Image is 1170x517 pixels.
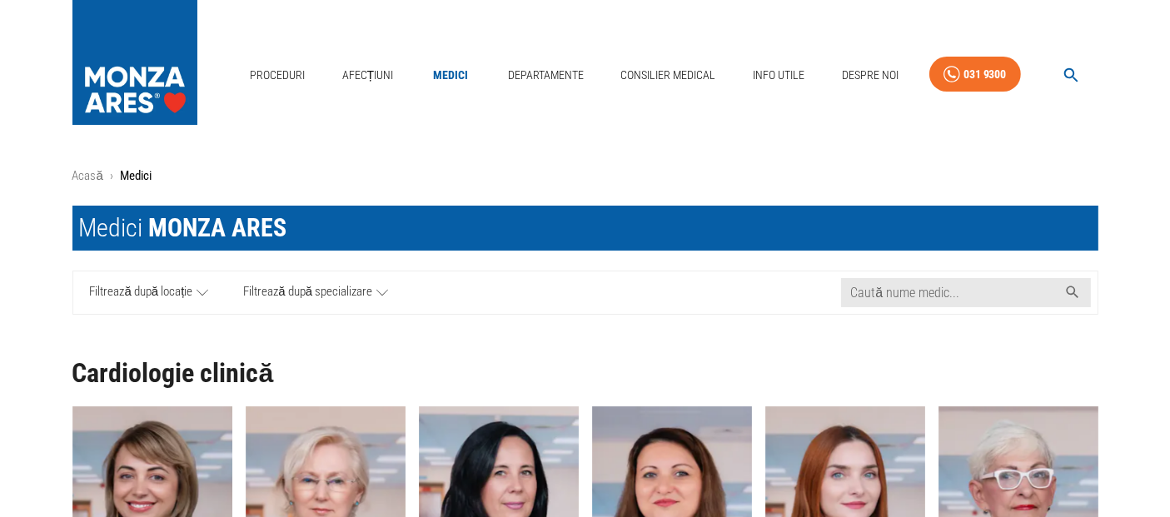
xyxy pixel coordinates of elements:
a: Acasă [72,168,103,183]
a: Filtrează după locație [73,271,227,314]
a: Consilier Medical [614,58,722,92]
a: Proceduri [243,58,311,92]
a: Afecțiuni [336,58,401,92]
h1: Cardiologie clinică [72,359,1098,388]
a: Medici [424,58,477,92]
div: Medici [79,212,287,244]
span: Filtrează după locație [90,282,193,303]
nav: breadcrumb [72,167,1098,186]
span: MONZA ARES [149,213,287,242]
a: 031 9300 [929,57,1021,92]
span: Filtrează după specializare [243,282,372,303]
a: Despre Noi [835,58,905,92]
a: Filtrează după specializare [226,271,406,314]
p: Medici [120,167,152,186]
div: 031 9300 [963,64,1007,85]
a: Departamente [501,58,590,92]
li: › [110,167,113,186]
a: Info Utile [746,58,811,92]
